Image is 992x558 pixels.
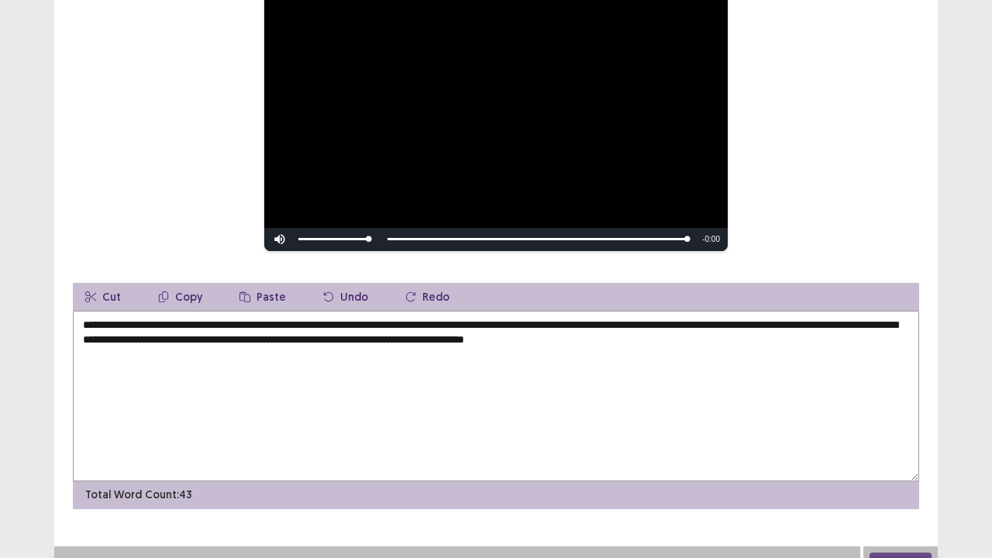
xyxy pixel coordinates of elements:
[227,283,298,311] button: Paste
[298,238,369,240] div: Volume Level
[73,283,133,311] button: Cut
[311,283,381,311] button: Undo
[702,235,704,243] span: -
[705,235,720,243] span: 0:00
[393,283,462,311] button: Redo
[146,283,215,311] button: Copy
[264,228,295,251] button: Mute
[85,487,192,503] p: Total Word Count: 43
